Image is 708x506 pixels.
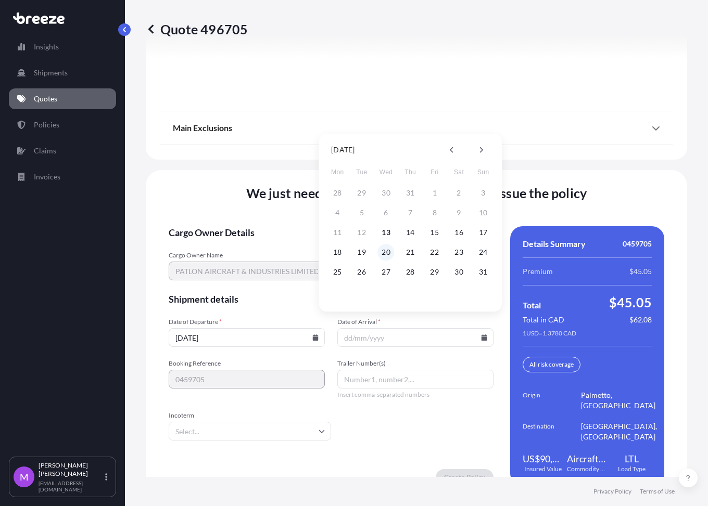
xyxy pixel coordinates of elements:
button: 23 [451,244,467,261]
button: 14 [402,224,419,241]
span: Saturday [450,162,469,183]
input: Number1, number2,... [337,370,494,388]
button: Create Policy [436,469,494,486]
button: 26 [353,264,370,280]
span: $62.08 [629,315,652,325]
span: LTL [625,452,639,465]
span: Insert comma-separated numbers [337,391,494,399]
a: Terms of Use [640,487,675,496]
a: Insights [9,36,116,57]
button: 24 [475,244,491,261]
p: Create Policy [444,472,485,483]
p: Claims [34,146,56,156]
span: Sunday [474,162,492,183]
div: [DATE] [331,144,355,156]
p: Quote 496705 [146,21,248,37]
a: Invoices [9,166,116,187]
button: 18 [329,244,346,261]
span: Wednesday [377,162,396,183]
span: Tuesday [352,162,371,183]
button: 25 [329,264,346,280]
span: Cargo Owner Name [169,251,325,260]
span: $45.05 [629,266,652,277]
span: Palmetto, [GEOGRAPHIC_DATA] [581,390,657,411]
button: 31 [475,264,491,280]
input: dd/mm/yyyy [337,328,494,347]
input: dd/mm/yyyy [169,328,325,347]
span: Aircraft/Helicopters: Parts and Accessories, but excluding Aircraft Engines [567,452,607,465]
div: All risk coverage [523,357,580,372]
span: Premium [523,266,553,277]
span: Friday [425,162,444,183]
button: 29 [426,264,443,280]
p: [EMAIL_ADDRESS][DOMAIN_NAME] [39,480,103,492]
span: $45.05 [609,294,652,310]
button: 28 [402,264,419,280]
span: Trailer Number(s) [337,359,494,368]
p: Policies [34,120,59,130]
button: 19 [353,244,370,261]
span: Details Summary [523,239,586,249]
span: Total in CAD [523,315,564,325]
button: 17 [475,224,491,241]
span: Date of Arrival [337,318,494,326]
span: 0459705 [623,239,652,249]
span: Commodity Category [567,465,607,473]
p: Shipments [34,68,68,78]
span: Destination [523,421,581,442]
span: Date of Departure [169,318,325,326]
span: Incoterm [169,411,331,420]
button: 16 [451,224,467,241]
a: Claims [9,140,116,161]
span: Origin [523,390,581,411]
span: M [20,472,29,482]
input: Select... [169,422,331,440]
span: Shipment details [169,293,494,305]
button: 20 [378,244,395,261]
button: 22 [426,244,443,261]
span: We just need a few more details before we issue the policy [246,185,587,201]
p: Quotes [34,94,57,104]
span: Load Type [618,465,646,473]
span: US$90,093.30 [523,452,563,465]
span: Monday [328,162,347,183]
input: Your internal reference [169,370,325,388]
span: Booking Reference [169,359,325,368]
span: [GEOGRAPHIC_DATA], [GEOGRAPHIC_DATA] [581,421,657,442]
button: 13 [378,224,395,241]
span: Insured Value [524,465,562,473]
span: Cargo Owner Details [169,226,494,239]
button: 15 [426,224,443,241]
button: 27 [378,264,395,280]
span: 1 USD = 1.3780 CAD [523,329,576,338]
a: Shipments [9,62,116,83]
span: Total [523,300,541,310]
p: Invoices [34,172,60,182]
a: Privacy Policy [593,487,631,496]
span: Thursday [401,162,420,183]
div: Main Exclusions [173,115,660,140]
a: Quotes [9,88,116,109]
button: 21 [402,244,419,261]
span: Main Exclusions [173,123,232,133]
button: 30 [451,264,467,280]
a: Policies [9,114,116,135]
p: Insights [34,42,59,52]
p: [PERSON_NAME] [PERSON_NAME] [39,461,103,478]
